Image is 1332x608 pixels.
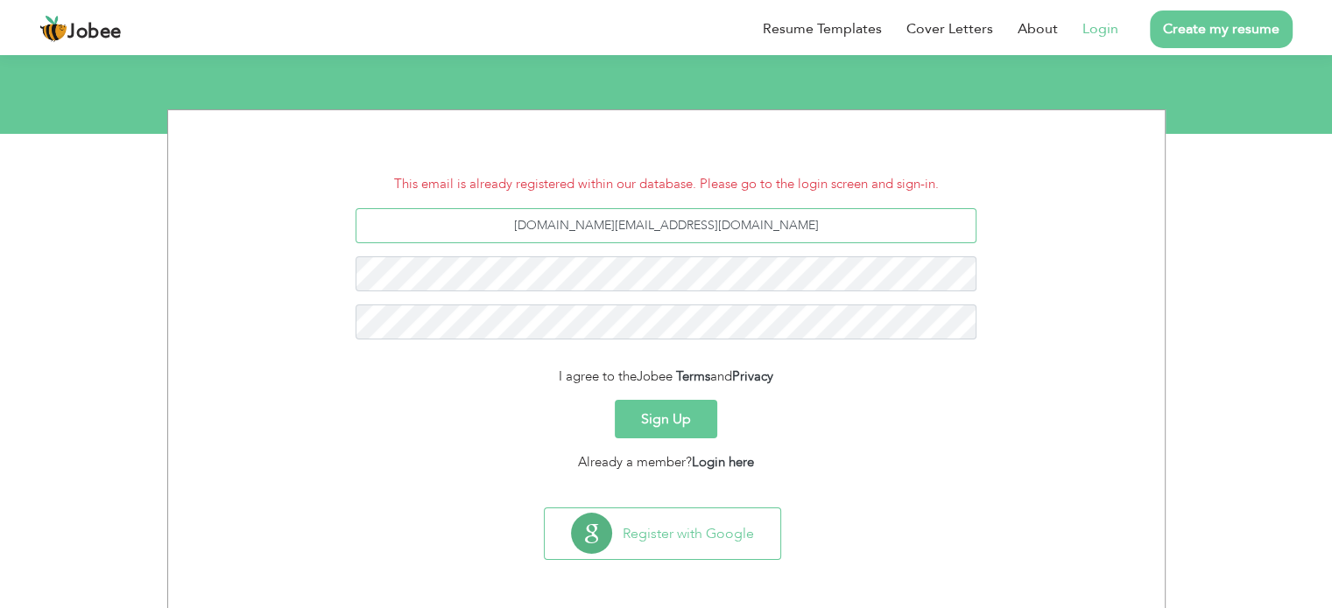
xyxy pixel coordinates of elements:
[732,367,773,385] a: Privacy
[39,15,122,43] a: Jobee
[356,208,976,243] input: Email
[545,508,780,559] button: Register with Google
[637,367,673,385] span: Jobee
[181,452,1152,472] div: Already a member?
[67,23,122,42] span: Jobee
[615,400,717,438] button: Sign Up
[763,18,882,39] a: Resume Templates
[1082,18,1118,39] a: Login
[692,453,754,471] a: Login here
[676,367,710,385] a: Terms
[906,18,993,39] a: Cover Letters
[1150,10,1293,48] a: Create my resume
[39,15,67,43] img: jobee.io
[181,367,1152,387] div: I agree to the and
[181,174,1152,194] li: This email is already registered within our database. Please go to the login screen and sign-in.
[1018,18,1058,39] a: About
